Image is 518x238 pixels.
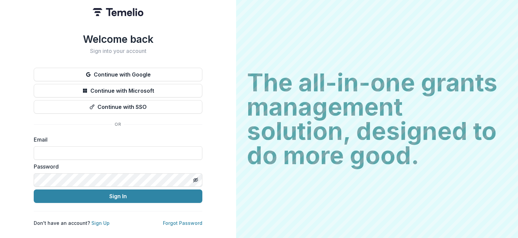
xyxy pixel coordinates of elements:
p: Don't have an account? [34,219,110,227]
a: Forgot Password [163,220,202,226]
h2: Sign into your account [34,48,202,54]
button: Continue with SSO [34,100,202,114]
label: Password [34,162,198,171]
button: Sign In [34,189,202,203]
button: Toggle password visibility [190,175,201,185]
button: Continue with Microsoft [34,84,202,97]
img: Temelio [93,8,143,16]
h1: Welcome back [34,33,202,45]
a: Sign Up [91,220,110,226]
button: Continue with Google [34,68,202,81]
label: Email [34,136,198,144]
